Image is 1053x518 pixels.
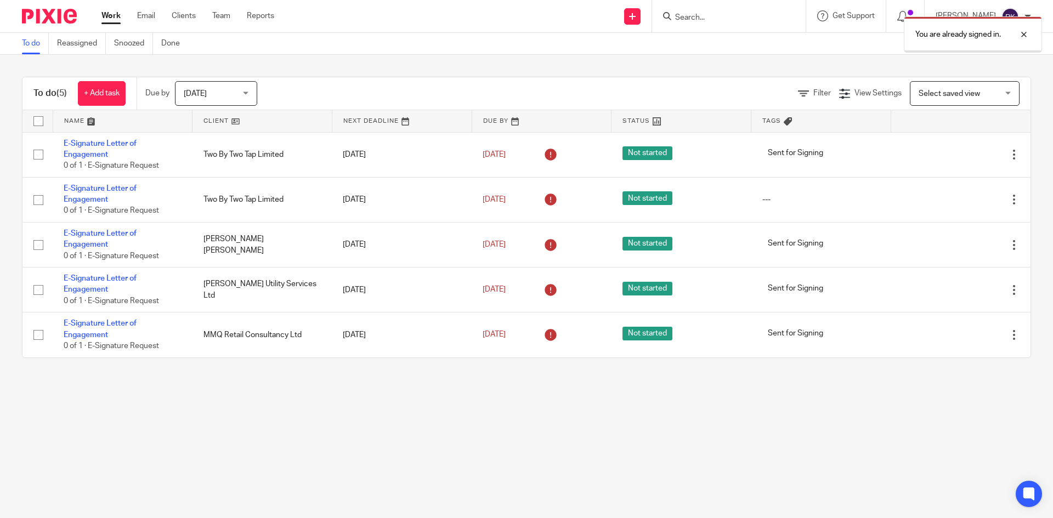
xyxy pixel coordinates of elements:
[64,342,159,350] span: 0 of 1 · E-Signature Request
[332,222,472,267] td: [DATE]
[193,312,332,357] td: MMQ Retail Consultancy Ltd
[813,89,831,97] span: Filter
[762,282,829,295] span: Sent for Signing
[193,267,332,312] td: [PERSON_NAME] Utility Services Ltd
[64,207,159,215] span: 0 of 1 · E-Signature Request
[64,320,137,338] a: E-Signature Letter of Engagement
[193,177,332,222] td: Two By Two Tap Limited
[64,185,137,203] a: E-Signature Letter of Engagement
[919,90,980,98] span: Select saved view
[247,10,274,21] a: Reports
[57,33,106,54] a: Reassigned
[22,33,49,54] a: To do
[762,194,880,205] div: ---
[483,151,506,158] span: [DATE]
[64,275,137,293] a: E-Signature Letter of Engagement
[854,89,902,97] span: View Settings
[332,177,472,222] td: [DATE]
[64,162,159,169] span: 0 of 1 · E-Signature Request
[622,146,672,160] span: Not started
[56,89,67,98] span: (5)
[78,81,126,106] a: + Add task
[762,118,781,124] span: Tags
[622,282,672,295] span: Not started
[332,312,472,357] td: [DATE]
[184,90,207,98] span: [DATE]
[762,327,829,340] span: Sent for Signing
[332,132,472,177] td: [DATE]
[483,196,506,203] span: [DATE]
[22,9,77,24] img: Pixie
[762,237,829,251] span: Sent for Signing
[622,237,672,251] span: Not started
[145,88,169,99] p: Due by
[483,331,506,339] span: [DATE]
[64,140,137,158] a: E-Signature Letter of Engagement
[137,10,155,21] a: Email
[1001,8,1019,25] img: svg%3E
[64,252,159,260] span: 0 of 1 · E-Signature Request
[193,222,332,267] td: [PERSON_NAME] [PERSON_NAME]
[212,10,230,21] a: Team
[483,286,506,294] span: [DATE]
[64,297,159,305] span: 0 of 1 · E-Signature Request
[915,29,1001,40] p: You are already signed in.
[101,10,121,21] a: Work
[64,230,137,248] a: E-Signature Letter of Engagement
[193,132,332,177] td: Two By Two Tap Limited
[172,10,196,21] a: Clients
[622,327,672,340] span: Not started
[483,241,506,248] span: [DATE]
[114,33,153,54] a: Snoozed
[33,88,67,99] h1: To do
[762,146,829,160] span: Sent for Signing
[161,33,188,54] a: Done
[332,267,472,312] td: [DATE]
[622,191,672,205] span: Not started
